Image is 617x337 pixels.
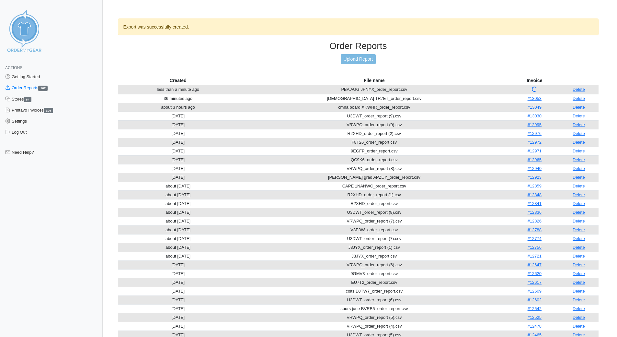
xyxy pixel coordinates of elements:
[528,201,542,206] a: #12841
[238,304,510,313] td: spurs june BVRB5_order_report.csv
[238,85,510,94] td: PBA AUG JPNYX_order_report.csv
[573,227,585,232] a: Delete
[341,54,376,64] a: Upload Report
[528,315,542,320] a: #12525
[118,190,238,199] td: about [DATE]
[238,269,510,278] td: 9GMV3_order_report.csv
[118,313,238,322] td: [DATE]
[528,324,542,329] a: #12478
[118,322,238,331] td: [DATE]
[573,315,585,320] a: Delete
[528,140,542,145] a: #12972
[238,138,510,147] td: F8T26_order_report.csv
[118,278,238,287] td: [DATE]
[238,76,510,85] th: File name
[118,208,238,217] td: about [DATE]
[118,103,238,112] td: about 3 hours ago
[573,192,585,197] a: Delete
[573,122,585,127] a: Delete
[528,184,542,188] a: #12859
[238,313,510,322] td: VRWPQ_order_report (5).csv
[528,131,542,136] a: #12976
[118,164,238,173] td: [DATE]
[238,147,510,155] td: 9EGFP_order_report.csv
[573,210,585,215] a: Delete
[528,149,542,153] a: #12971
[238,129,510,138] td: R2XHD_order_report (2).csv
[238,252,510,260] td: J3JYX_order_report.csv
[528,166,542,171] a: #12940
[573,175,585,180] a: Delete
[238,155,510,164] td: QC9K6_order_report.csv
[510,76,559,85] th: Invoice
[528,210,542,215] a: #12836
[238,94,510,103] td: [DEMOGRAPHIC_DATA] TR7ET_order_report.csv
[528,219,542,223] a: #12826
[573,306,585,311] a: Delete
[118,304,238,313] td: [DATE]
[528,96,542,101] a: #13053
[238,278,510,287] td: EU7T2_order_report.csv
[238,260,510,269] td: VRWPQ_order_report (6).csv
[528,280,542,285] a: #12617
[118,287,238,295] td: [DATE]
[238,243,510,252] td: J3JYX_order_report (1).csv
[118,76,238,85] th: Created
[238,120,510,129] td: VRWPQ_order_report (9).csv
[528,306,542,311] a: #12542
[528,254,542,259] a: #12721
[528,245,542,250] a: #12756
[573,324,585,329] a: Delete
[118,85,238,94] td: less than a minute ago
[238,199,510,208] td: R2XHD_order_report.csv
[118,120,238,129] td: [DATE]
[238,182,510,190] td: CAPE 1NANWC_order_report.csv
[573,297,585,302] a: Delete
[573,157,585,162] a: Delete
[118,41,599,52] h3: Order Reports
[528,262,542,267] a: #12647
[573,219,585,223] a: Delete
[118,18,599,35] div: Export was successfully created.
[238,103,510,112] td: cmha board XKWHR_order_report.csv
[573,280,585,285] a: Delete
[528,236,542,241] a: #12774
[238,208,510,217] td: U3DWT_order_report (8).csv
[573,87,585,92] a: Delete
[528,114,542,118] a: #13030
[118,217,238,225] td: about [DATE]
[573,114,585,118] a: Delete
[238,234,510,243] td: U3DWT_order_report (7).csv
[528,289,542,294] a: #12609
[528,105,542,110] a: #13049
[44,108,53,113] span: 106
[118,252,238,260] td: about [DATE]
[573,254,585,259] a: Delete
[118,138,238,147] td: [DATE]
[238,287,510,295] td: colts DJTW7_order_report.csv
[118,295,238,304] td: [DATE]
[118,243,238,252] td: about [DATE]
[573,140,585,145] a: Delete
[118,225,238,234] td: about [DATE]
[238,295,510,304] td: U3DWT_order_report (6).csv
[238,225,510,234] td: V3P3W_order_report.csv
[573,236,585,241] a: Delete
[528,297,542,302] a: #12602
[573,149,585,153] a: Delete
[238,112,510,120] td: U3DWT_order_report (9).csv
[238,173,510,182] td: [PERSON_NAME] grad APZUY_order_report.csv
[573,131,585,136] a: Delete
[528,122,542,127] a: #12995
[573,96,585,101] a: Delete
[118,173,238,182] td: [DATE]
[573,166,585,171] a: Delete
[528,227,542,232] a: #12788
[118,234,238,243] td: about [DATE]
[573,105,585,110] a: Delete
[118,147,238,155] td: [DATE]
[38,86,48,91] span: 107
[118,155,238,164] td: [DATE]
[573,262,585,267] a: Delete
[573,201,585,206] a: Delete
